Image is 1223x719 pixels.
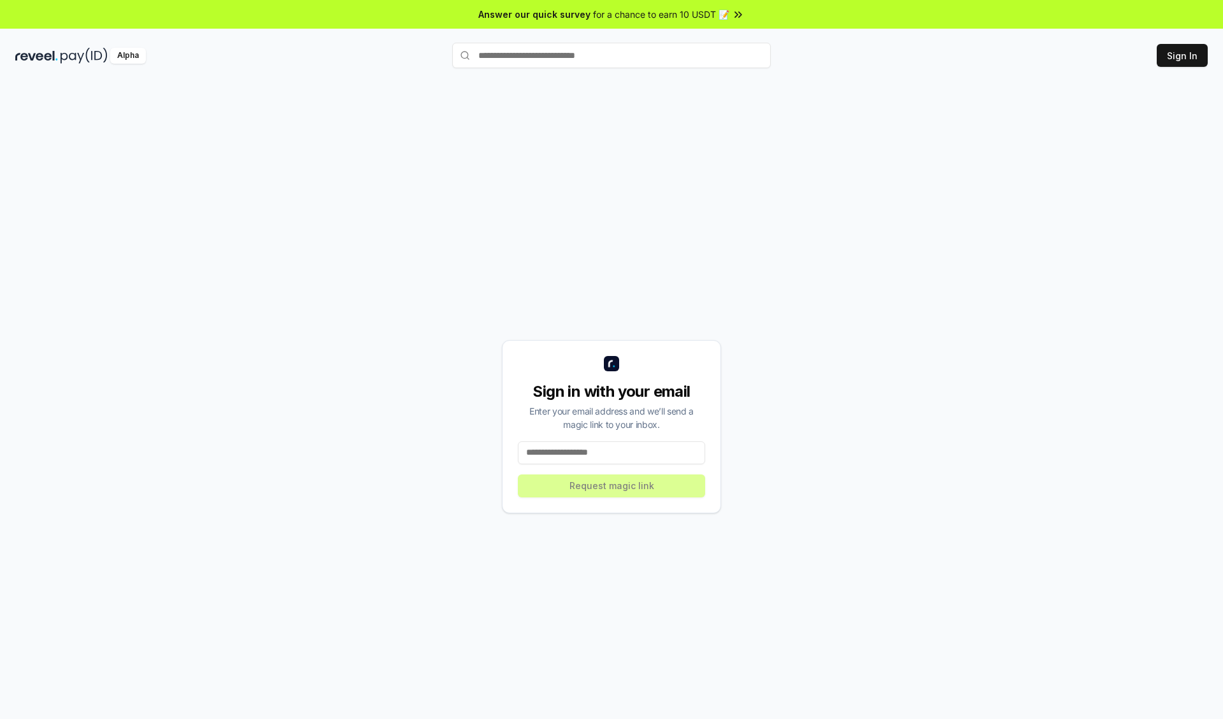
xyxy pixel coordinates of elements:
span: for a chance to earn 10 USDT 📝 [593,8,729,21]
div: Enter your email address and we’ll send a magic link to your inbox. [518,404,705,431]
button: Sign In [1157,44,1208,67]
img: reveel_dark [15,48,58,64]
div: Sign in with your email [518,381,705,402]
img: logo_small [604,356,619,371]
img: pay_id [61,48,108,64]
span: Answer our quick survey [478,8,590,21]
div: Alpha [110,48,146,64]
